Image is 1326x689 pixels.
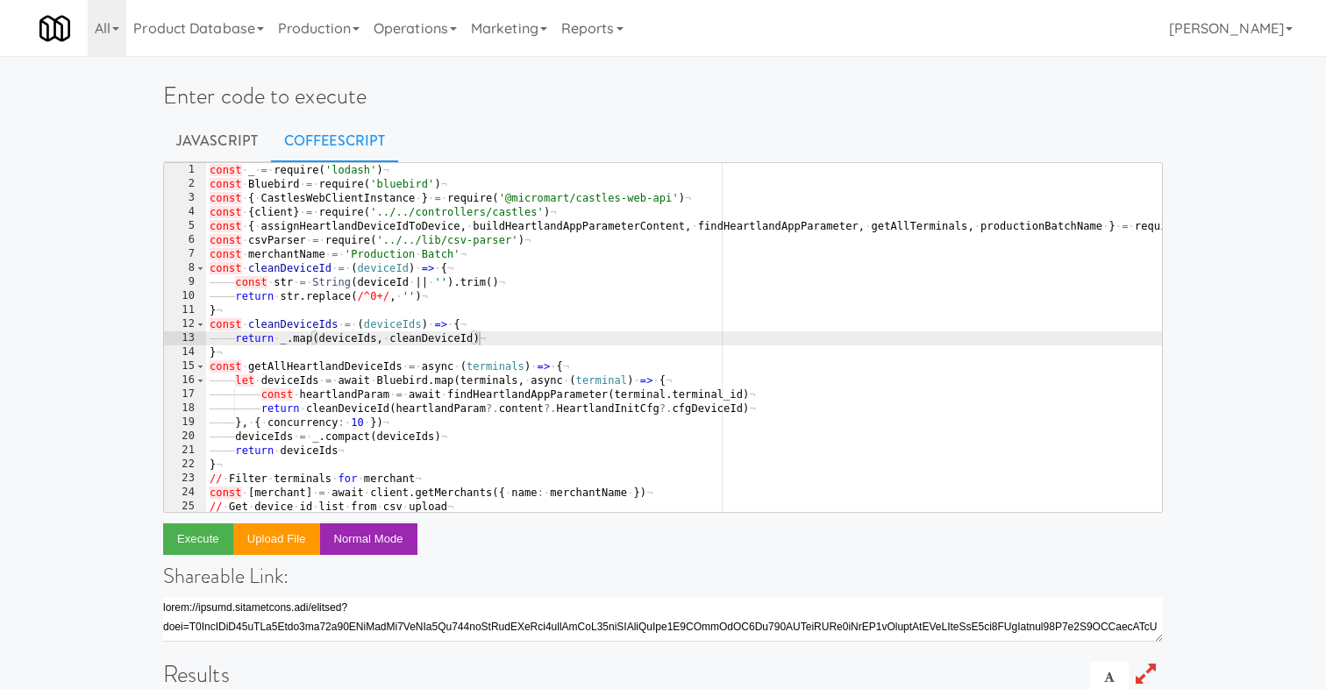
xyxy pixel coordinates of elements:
div: 24 [164,486,206,500]
a: Javascript [163,119,271,163]
button: Normal Mode [320,523,417,555]
h4: Shareable Link: [163,565,1163,587]
div: 7 [164,247,206,261]
div: 19 [164,416,206,430]
div: 14 [164,345,206,359]
div: 3 [164,191,206,205]
button: Execute [163,523,233,555]
div: 15 [164,359,206,373]
div: 6 [164,233,206,247]
textarea: lorem://ipsumd.sitametcons.adi/elitsed?doei=T0IncIDiD45uTLa5Etdo3ma72a90ENiMadMi7VeNIa5Qu744noStR... [163,598,1163,642]
div: 5 [164,219,206,233]
div: 8 [164,261,206,275]
div: 9 [164,275,206,289]
div: 23 [164,472,206,486]
div: 17 [164,387,206,401]
div: 1 [164,163,206,177]
div: 25 [164,500,206,514]
h1: Enter code to execute [163,83,1163,109]
img: Micromart [39,13,70,44]
div: 16 [164,373,206,387]
div: 2 [164,177,206,191]
div: 22 [164,458,206,472]
a: CoffeeScript [271,119,398,163]
button: Upload file [233,523,320,555]
div: 12 [164,317,206,331]
div: 21 [164,444,206,458]
div: 10 [164,289,206,303]
div: 11 [164,303,206,317]
div: 20 [164,430,206,444]
h1: Results [163,662,1163,687]
div: 18 [164,401,206,416]
div: 13 [164,331,206,345]
div: 4 [164,205,206,219]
